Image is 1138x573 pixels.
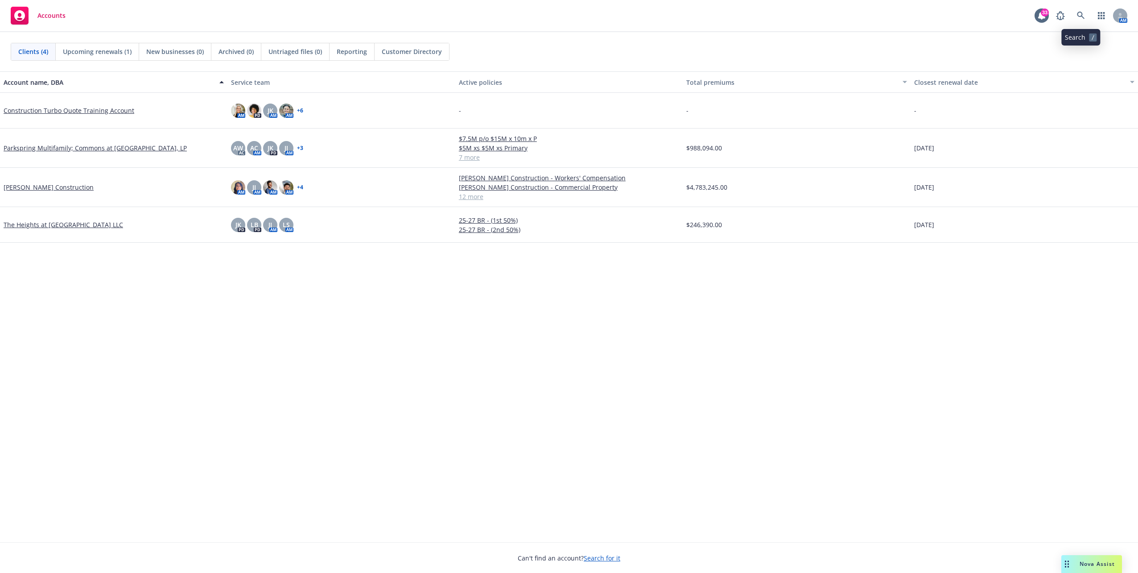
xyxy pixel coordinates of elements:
span: Clients (4) [18,47,48,56]
button: Closest renewal date [911,71,1138,93]
span: [DATE] [914,143,934,153]
a: + 4 [297,185,303,190]
span: - [686,106,689,115]
img: photo [279,180,293,195]
span: Accounts [37,12,66,19]
a: + 6 [297,108,303,113]
span: JJ [284,143,288,153]
span: Can't find an account? [518,553,620,563]
span: Nova Assist [1080,560,1115,568]
a: Search for it [584,554,620,562]
a: + 3 [297,145,303,151]
img: photo [279,104,293,118]
span: [DATE] [914,220,934,229]
img: photo [247,104,261,118]
span: JJ [268,220,272,229]
a: [PERSON_NAME] Construction - Workers' Compensation [459,173,679,183]
span: Reporting [337,47,367,56]
img: photo [231,104,245,118]
span: $4,783,245.00 [686,183,727,192]
a: 7 more [459,153,679,162]
button: Service team [227,71,455,93]
span: [DATE] [914,183,934,192]
a: Switch app [1093,7,1110,25]
span: Archived (0) [219,47,254,56]
a: Parkspring Multifamily; Commons at [GEOGRAPHIC_DATA], LP [4,143,187,153]
a: The Heights at [GEOGRAPHIC_DATA] LLC [4,220,123,229]
span: Upcoming renewals (1) [63,47,132,56]
span: AW [233,143,243,153]
div: Active policies [459,78,679,87]
a: Report a Bug [1051,7,1069,25]
span: Untriaged files (0) [268,47,322,56]
a: Construction Turbo Quote Training Account [4,106,134,115]
span: $246,390.00 [686,220,722,229]
div: Closest renewal date [914,78,1125,87]
a: [PERSON_NAME] Construction [4,183,94,192]
span: AC [250,143,258,153]
button: Active policies [455,71,683,93]
a: [PERSON_NAME] Construction - Commercial Property [459,183,679,192]
div: Total premiums [686,78,897,87]
span: JJ [252,183,256,192]
div: Account name, DBA [4,78,214,87]
div: 33 [1041,8,1049,17]
img: photo [263,180,277,195]
img: photo [231,180,245,195]
a: 25-27 BR - (2nd 50%) [459,225,679,234]
button: Nova Assist [1061,555,1122,573]
a: $7.5M p/o $15M x 10m x P [459,134,679,143]
a: 25-27 BR - (1st 50%) [459,216,679,225]
a: 12 more [459,192,679,201]
div: Service team [231,78,451,87]
span: New businesses (0) [146,47,204,56]
a: $5M xs $5M xs Primary [459,143,679,153]
div: Drag to move [1061,555,1072,573]
span: Customer Directory [382,47,442,56]
button: Total premiums [683,71,910,93]
span: LB [251,220,258,229]
span: LS [283,220,290,229]
span: JK [235,220,241,229]
span: $988,094.00 [686,143,722,153]
span: JK [268,106,273,115]
span: - [914,106,916,115]
a: Search [1072,7,1090,25]
a: Accounts [7,3,69,28]
span: - [459,106,461,115]
span: JK [268,143,273,153]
